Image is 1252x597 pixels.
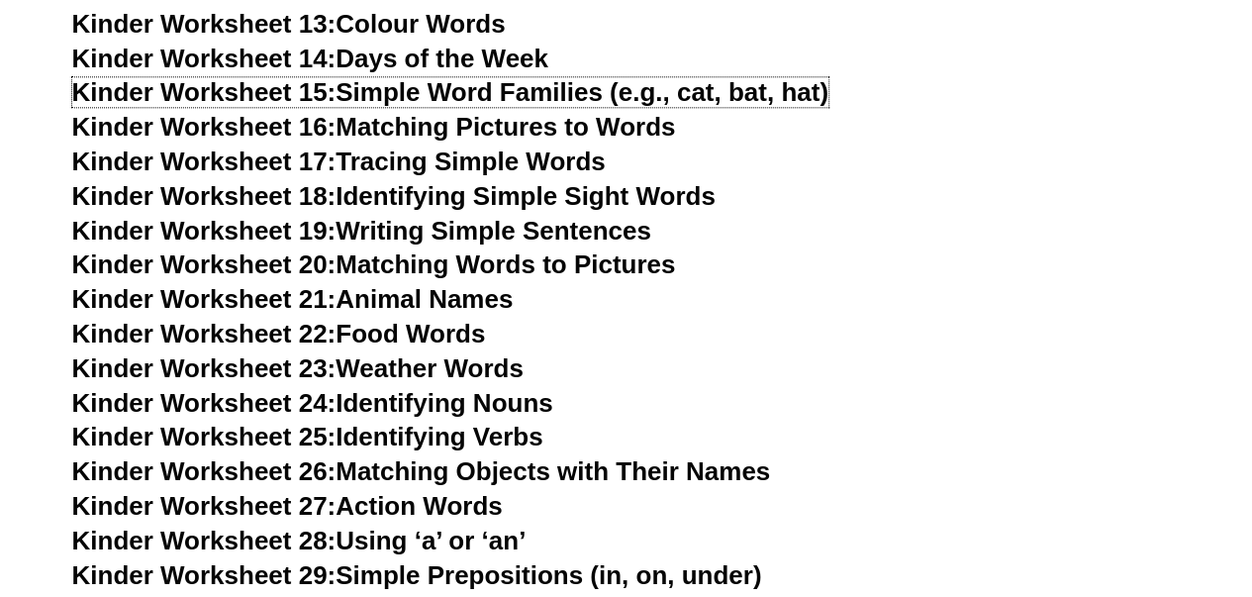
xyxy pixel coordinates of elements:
a: Kinder Worksheet 15:Simple Word Families (e.g., cat, bat, hat) [72,77,828,107]
a: Kinder Worksheet 26:Matching Objects with Their Names [72,456,771,486]
span: Kinder Worksheet 14: [72,44,337,73]
span: Kinder Worksheet 21: [72,284,337,314]
span: Kinder Worksheet 27: [72,491,337,521]
a: Kinder Worksheet 17:Tracing Simple Words [72,147,606,176]
span: Kinder Worksheet 16: [72,112,337,142]
iframe: Chat Widget [922,373,1252,597]
span: Kinder Worksheet 23: [72,353,337,383]
span: Kinder Worksheet 19: [72,216,337,246]
a: Kinder Worksheet 20:Matching Words to Pictures [72,249,676,279]
a: Kinder Worksheet 19:Writing Simple Sentences [72,216,651,246]
span: Kinder Worksheet 20: [72,249,337,279]
span: Kinder Worksheet 18: [72,181,337,211]
a: Kinder Worksheet 27:Action Words [72,491,503,521]
a: Kinder Worksheet 28:Using ‘a’ or ‘an’ [72,526,527,555]
a: Kinder Worksheet 21:Animal Names [72,284,514,314]
span: Kinder Worksheet 22: [72,319,337,348]
a: Kinder Worksheet 23:Weather Words [72,353,524,383]
div: Widget συνομιλίας [922,373,1252,597]
span: Kinder Worksheet 26: [72,456,337,486]
a: Kinder Worksheet 14:Days of the Week [72,44,548,73]
a: Kinder Worksheet 25:Identifying Verbs [72,422,543,451]
span: Kinder Worksheet 13: [72,9,337,39]
a: Kinder Worksheet 22:Food Words [72,319,486,348]
a: Kinder Worksheet 29:Simple Prepositions (in, on, under) [72,560,762,590]
span: Kinder Worksheet 29: [72,560,337,590]
a: Kinder Worksheet 13:Colour Words [72,9,506,39]
a: Kinder Worksheet 18:Identifying Simple Sight Words [72,181,716,211]
span: Kinder Worksheet 24: [72,388,337,418]
span: Kinder Worksheet 17: [72,147,337,176]
span: Kinder Worksheet 15: [72,77,337,107]
a: Kinder Worksheet 24:Identifying Nouns [72,388,553,418]
a: Kinder Worksheet 16:Matching Pictures to Words [72,112,676,142]
span: Kinder Worksheet 28: [72,526,337,555]
span: Kinder Worksheet 25: [72,422,337,451]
